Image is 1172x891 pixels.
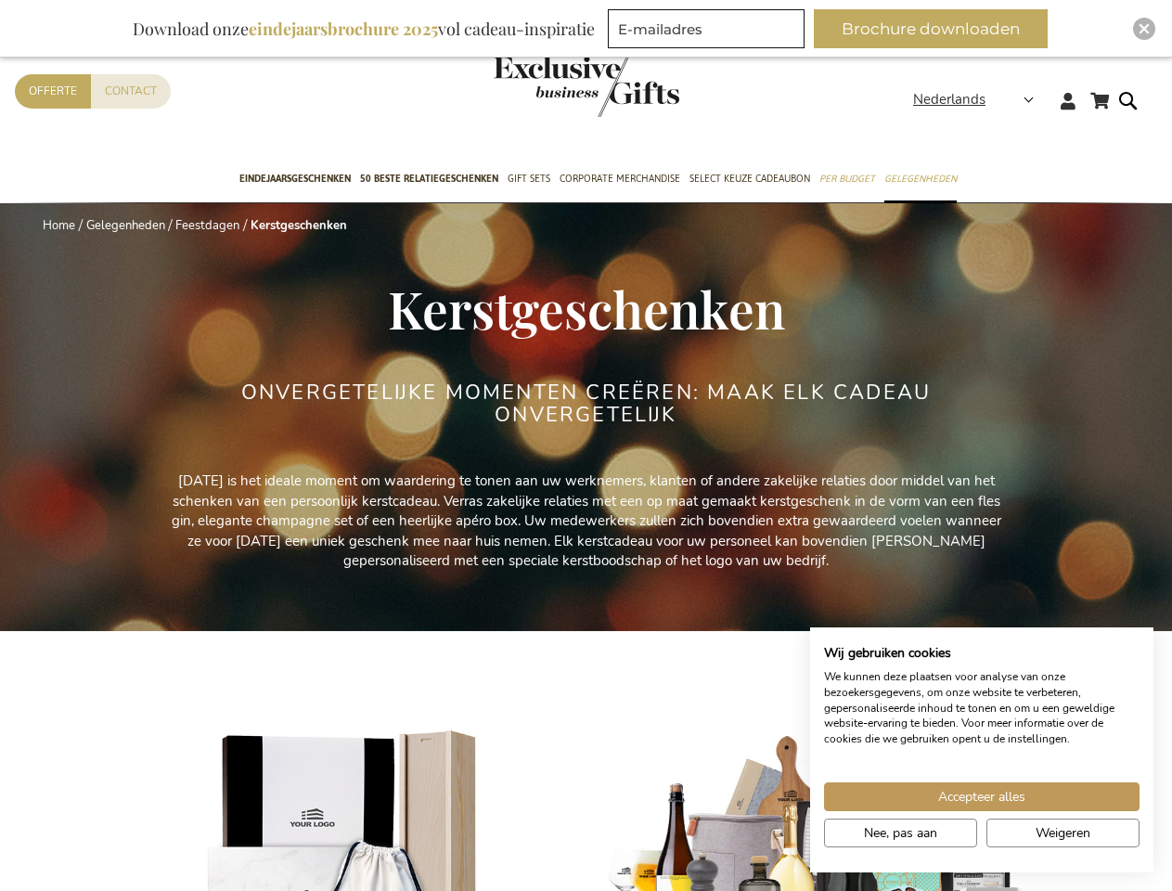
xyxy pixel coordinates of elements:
[913,89,1046,110] div: Nederlands
[169,471,1004,571] p: [DATE] is het ideale moment om waardering te tonen aan uw werknemers, klanten of andere zakelijke...
[824,645,1140,662] h2: Wij gebruiken cookies
[864,823,937,843] span: Nee, pas aan
[824,782,1140,811] button: Accepteer alle cookies
[608,9,810,54] form: marketing offers and promotions
[494,56,679,117] img: Exclusive Business gifts logo
[814,9,1048,48] button: Brochure downloaden
[15,74,91,109] a: Offerte
[388,274,785,342] span: Kerstgeschenken
[1036,823,1090,843] span: Weigeren
[824,819,977,847] button: Pas cookie voorkeuren aan
[689,169,810,188] span: Select Keuze Cadeaubon
[239,169,351,188] span: Eindejaarsgeschenken
[494,56,586,117] a: store logo
[124,9,603,48] div: Download onze vol cadeau-inspiratie
[86,217,165,234] a: Gelegenheden
[986,819,1140,847] button: Alle cookies weigeren
[1133,18,1155,40] div: Close
[819,169,875,188] span: Per Budget
[43,217,75,234] a: Home
[251,217,347,234] strong: Kerstgeschenken
[884,169,957,188] span: Gelegenheden
[508,169,550,188] span: Gift Sets
[938,787,1025,807] span: Accepteer alles
[175,217,239,234] a: Feestdagen
[560,169,680,188] span: Corporate Merchandise
[1139,23,1150,34] img: Close
[91,74,171,109] a: Contact
[238,381,934,426] h2: ONVERGETELIJKE MOMENTEN CREËREN: MAAK ELK CADEAU ONVERGETELIJK
[913,89,985,110] span: Nederlands
[249,18,438,40] b: eindejaarsbrochure 2025
[608,9,805,48] input: E-mailadres
[824,669,1140,747] p: We kunnen deze plaatsen voor analyse van onze bezoekersgegevens, om onze website te verbeteren, g...
[360,169,498,188] span: 50 beste relatiegeschenken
